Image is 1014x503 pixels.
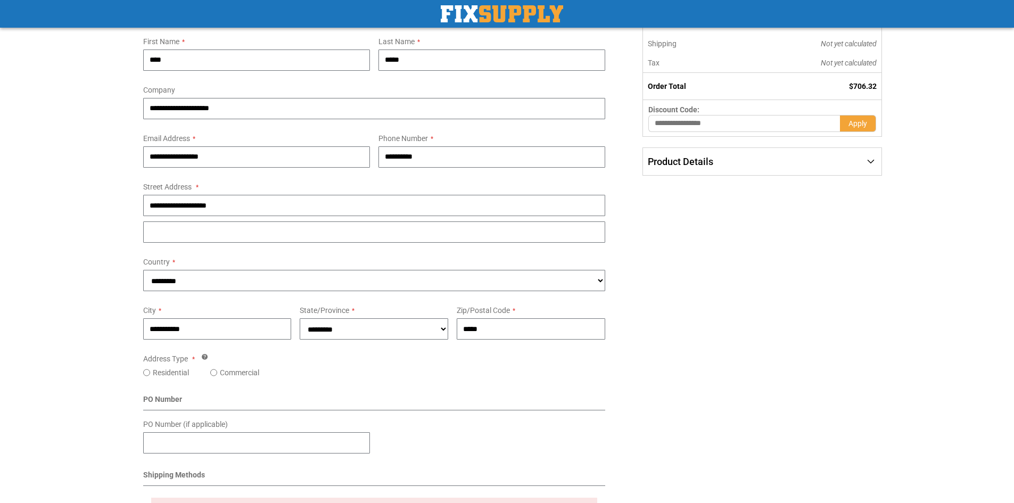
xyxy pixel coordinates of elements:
span: Last Name [378,37,415,46]
strong: Order Total [648,82,686,90]
span: Country [143,258,170,266]
span: Shipping [648,39,677,48]
span: Address Type [143,354,188,363]
span: PO Number (if applicable) [143,420,228,428]
span: $706.32 [849,82,877,90]
span: First Name [143,37,179,46]
span: Company [143,86,175,94]
span: City [143,306,156,315]
span: Apply [848,119,867,128]
div: PO Number [143,394,606,410]
span: Email Address [143,134,190,143]
th: Tax [643,53,749,73]
span: Not yet calculated [821,39,877,48]
label: Commercial [220,367,259,378]
img: Fix Industrial Supply [441,5,563,22]
span: Product Details [648,156,713,167]
span: State/Province [300,306,349,315]
span: Discount Code: [648,105,699,114]
span: Street Address [143,183,192,191]
button: Apply [840,115,876,132]
label: Residential [153,367,189,378]
span: Phone Number [378,134,428,143]
span: Not yet calculated [821,59,877,67]
div: Shipping Methods [143,469,606,486]
span: Zip/Postal Code [457,306,510,315]
span: $706.32 [849,20,877,29]
a: store logo [441,5,563,22]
